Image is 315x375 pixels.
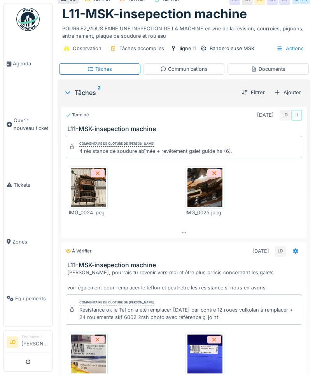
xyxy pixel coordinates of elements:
div: Résistance ok le Téflon a été remplacer [DATE] par contre 12 roues vulkolan à remplacer + 24 roul... [79,307,299,321]
div: Tâches accomplies [119,45,164,53]
div: Communications [160,66,208,73]
img: rm1mcgzy6meae0fytpg8o1o1l63o [71,168,106,207]
img: m35isxdl0kkcs0c9xbaensisatjb [187,168,222,207]
div: POURRIEZ_VOUS FAIRE UNE INSPECTION DE LA MACHINE en vue de la révision, courroies, pignons, entra... [62,22,306,40]
img: h8a4qe1pdgr1sw902p5jmx4gd4vn [71,335,106,374]
a: Tickets [3,156,52,213]
div: Ajouter [271,88,304,98]
span: Zones [12,238,49,245]
div: LD [280,110,290,121]
div: Observation [73,45,101,53]
a: Équipements [3,270,52,327]
div: ligne 11 [180,45,196,53]
div: Commentaire de clôture de [PERSON_NAME] [79,300,154,306]
div: [PERSON_NAME], pourrais tu revenir vers moi et être plus précis concernant les galets voir égalem... [67,269,304,292]
div: 4 résistance de soudure abîmée + revêtement galet guide hs (6). [79,148,233,155]
div: IMG_0024.jpeg [69,209,108,217]
span: Ouvrir nouveau ticket [14,117,49,131]
div: À vérifier [66,248,91,255]
div: Actions [273,43,307,54]
div: [DATE] [252,248,269,255]
img: 4h5h93i1mu259hvhxbv05fansg73 [187,335,222,374]
div: Tâches [87,66,112,73]
div: Terminé [66,112,89,119]
img: Badge_color-CXgf-gQk.svg [16,8,40,31]
div: [DATE] [257,112,274,119]
div: Technicien [21,334,49,340]
span: Équipements [15,295,49,302]
div: Documents [251,66,285,73]
div: Commentaire de clôture de [PERSON_NAME] [79,142,154,147]
sup: 2 [98,88,101,98]
span: Tickets [14,181,49,189]
h1: L11-MSK-insepection machine [62,7,247,22]
h3: L11-MSK-insepection machine [67,262,304,269]
div: LL [291,110,302,121]
span: Agenda [13,60,49,67]
a: Ouvrir nouveau ticket [3,92,52,156]
div: Banderoleuse MSK [210,45,255,53]
a: LD Technicien[PERSON_NAME] [7,334,49,352]
a: Agenda [3,35,52,92]
li: LD [7,336,18,348]
div: Filtrer [238,88,268,98]
div: IMG_0025.jpeg [185,209,224,217]
h3: L11-MSK-insepection machine [67,126,304,133]
a: Zones [3,213,52,270]
li: [PERSON_NAME] [21,334,49,350]
div: Tâches [64,88,235,98]
div: LD [275,246,286,257]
